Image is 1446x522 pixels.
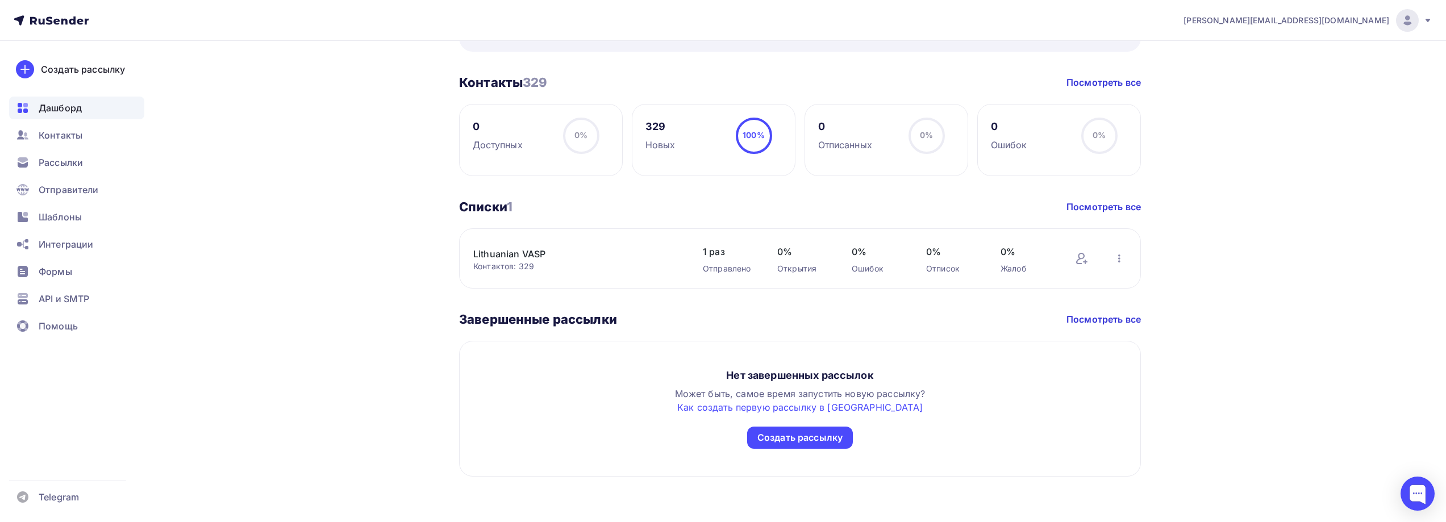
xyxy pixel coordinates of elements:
[9,178,144,201] a: Отправители
[675,388,926,413] span: Может быть, самое время запустить новую рассылку?
[1184,9,1432,32] a: [PERSON_NAME][EMAIL_ADDRESS][DOMAIN_NAME]
[926,263,978,274] div: Отписок
[777,245,829,258] span: 0%
[1093,130,1106,140] span: 0%
[926,245,978,258] span: 0%
[39,183,99,197] span: Отправители
[703,245,755,258] span: 1 раз
[743,130,765,140] span: 100%
[9,97,144,119] a: Дашборд
[473,247,666,261] a: Lithuanian VASP
[1066,312,1141,326] a: Посмотреть все
[852,263,903,274] div: Ошибок
[726,369,873,382] div: Нет завершенных рассылок
[41,62,125,76] div: Создать рассылку
[39,101,82,115] span: Дашборд
[473,138,523,152] div: Доступных
[39,210,82,224] span: Шаблоны
[39,156,83,169] span: Рассылки
[39,490,79,504] span: Telegram
[9,124,144,147] a: Контакты
[39,128,82,142] span: Контакты
[507,199,512,214] span: 1
[473,120,523,133] div: 0
[39,237,93,251] span: Интеграции
[777,263,829,274] div: Открытия
[523,75,547,90] span: 329
[920,130,933,140] span: 0%
[9,206,144,228] a: Шаблоны
[39,319,78,333] span: Помощь
[757,431,843,444] div: Создать рассылку
[9,260,144,283] a: Формы
[645,120,676,133] div: 329
[991,120,1027,133] div: 0
[459,311,617,327] h3: Завершенные рассылки
[39,292,89,306] span: API и SMTP
[1066,200,1141,214] a: Посмотреть все
[703,263,755,274] div: Отправлено
[39,265,72,278] span: Формы
[9,151,144,174] a: Рассылки
[818,120,872,133] div: 0
[574,130,587,140] span: 0%
[645,138,676,152] div: Новых
[473,261,680,272] div: Контактов: 329
[852,245,903,258] span: 0%
[1184,15,1389,26] span: [PERSON_NAME][EMAIL_ADDRESS][DOMAIN_NAME]
[1001,263,1052,274] div: Жалоб
[991,138,1027,152] div: Ошибок
[1001,245,1052,258] span: 0%
[459,199,512,215] h3: Списки
[818,138,872,152] div: Отписанных
[459,74,548,90] h3: Контакты
[1066,76,1141,89] a: Посмотреть все
[677,402,923,413] a: Как создать первую рассылку в [GEOGRAPHIC_DATA]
